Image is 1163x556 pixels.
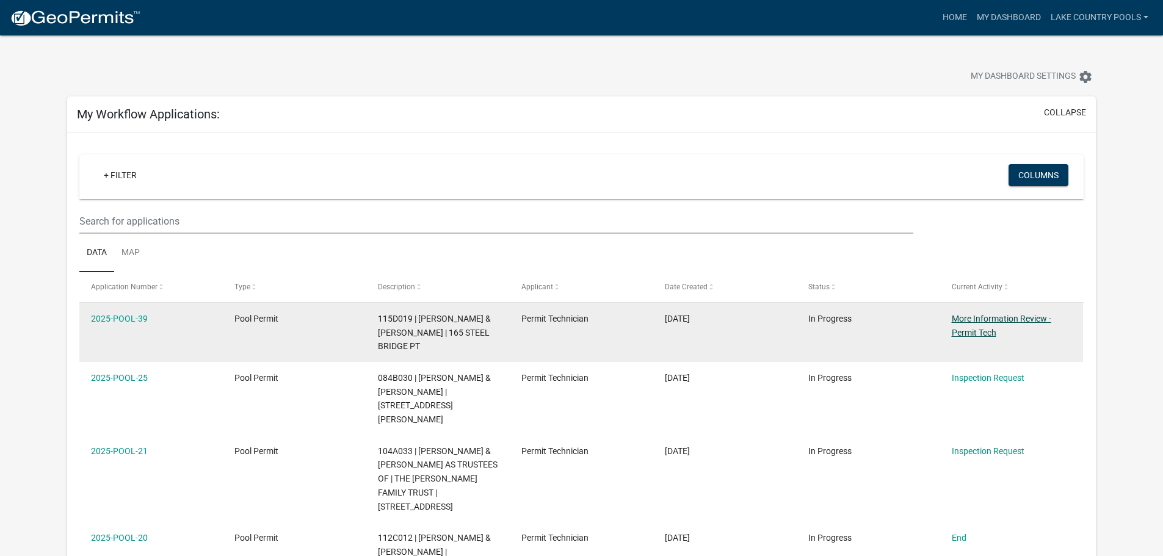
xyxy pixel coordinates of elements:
[234,314,278,323] span: Pool Permit
[521,446,589,456] span: Permit Technician
[952,314,1051,338] a: More Information Review - Permit Tech
[378,314,491,352] span: 115D019 | LEVENGOOD GARY A & LISA K | 165 STEEL BRIDGE PT
[91,373,148,383] a: 2025-POOL-25
[234,373,278,383] span: Pool Permit
[510,272,653,301] datatable-header-cell: Applicant
[961,65,1103,88] button: My Dashboard Settingssettings
[79,272,223,301] datatable-header-cell: Application Number
[366,272,510,301] datatable-header-cell: Description
[952,283,1002,291] span: Current Activity
[521,533,589,543] span: Permit Technician
[91,446,148,456] a: 2025-POOL-21
[971,70,1076,84] span: My Dashboard Settings
[808,314,852,323] span: In Progress
[521,373,589,383] span: Permit Technician
[796,272,940,301] datatable-header-cell: Status
[378,373,491,424] span: 084B030 | HAIRETIS ANDREW & KELLEY | 98 BAGLEY RD
[940,272,1083,301] datatable-header-cell: Current Activity
[91,283,158,291] span: Application Number
[378,283,415,291] span: Description
[1009,164,1068,186] button: Columns
[521,283,553,291] span: Applicant
[653,272,797,301] datatable-header-cell: Date Created
[114,234,147,273] a: Map
[77,107,220,121] h5: My Workflow Applications:
[234,446,278,456] span: Pool Permit
[223,272,366,301] datatable-header-cell: Type
[1078,70,1093,84] i: settings
[665,373,690,383] span: 03/28/2025
[808,533,852,543] span: In Progress
[378,446,498,511] span: 104A033 | MARBUT WILLIAM B & TONYA AS TRUSTEES OF | THE MARBUT FAMILY TRUST | 129 LAKE FOREST DR
[665,446,690,456] span: 03/20/2025
[808,373,852,383] span: In Progress
[91,533,148,543] a: 2025-POOL-20
[521,314,589,323] span: Permit Technician
[234,533,278,543] span: Pool Permit
[94,164,147,186] a: + Filter
[952,533,966,543] a: End
[79,209,913,234] input: Search for applications
[79,234,114,273] a: Data
[952,373,1024,383] a: Inspection Request
[1046,6,1153,29] a: Lake Country Pools
[808,446,852,456] span: In Progress
[1044,106,1086,119] button: collapse
[808,283,830,291] span: Status
[938,6,972,29] a: Home
[952,446,1024,456] a: Inspection Request
[234,283,250,291] span: Type
[665,283,708,291] span: Date Created
[91,314,148,323] a: 2025-POOL-39
[665,533,690,543] span: 03/20/2025
[665,314,690,323] span: 08/11/2025
[972,6,1046,29] a: My Dashboard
